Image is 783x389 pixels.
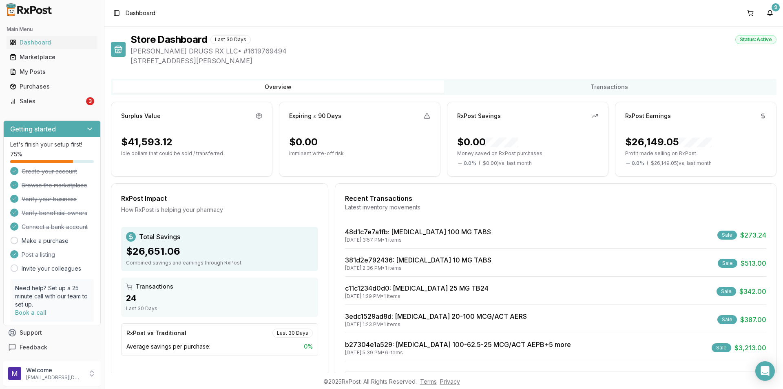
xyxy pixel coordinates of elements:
span: Verify beneficial owners [22,209,87,217]
div: Combined savings and earnings through RxPost [126,260,313,266]
div: [DATE] 1:23 PM • 1 items [345,321,527,328]
div: 3 [86,97,94,105]
span: Post a listing [22,251,55,259]
div: Recent Transactions [345,193,766,203]
button: 9 [763,7,776,20]
h3: Getting started [10,124,56,134]
div: [DATE] 3:57 PM • 1 items [345,237,491,243]
span: $513.00 [741,258,766,268]
a: Sales3 [7,94,97,109]
span: [STREET_ADDRESS][PERSON_NAME] [130,56,776,66]
a: Make a purchase [22,237,69,245]
a: c11c1234d0d0: [MEDICAL_DATA] 25 MG TB24 [345,284,489,292]
div: How RxPost is helping your pharmacy [121,206,318,214]
div: Status: Active [735,35,776,44]
a: b27304e1a529: [MEDICAL_DATA] 100-62.5-25 MCG/ACT AEPB+5 more [345,340,571,349]
span: 0 % [304,342,313,351]
h1: Store Dashboard [130,33,207,46]
a: 48d1c7e7a1fb: [MEDICAL_DATA] 100 MG TABS [345,228,491,236]
button: Dashboard [3,36,101,49]
h2: Main Menu [7,26,97,33]
a: Privacy [440,378,460,385]
div: $41,593.12 [121,136,173,149]
p: Idle dollars that could be sold / transferred [121,150,262,157]
p: Need help? Set up a 25 minute call with our team to set up. [15,284,89,309]
div: [DATE] 5:39 PM • 6 items [345,349,571,356]
div: 24 [126,292,313,304]
div: [DATE] 1:29 PM • 1 items [345,293,489,300]
div: Last 30 Days [272,329,313,338]
div: RxPost Savings [457,112,501,120]
button: Overview [113,80,444,93]
span: Feedback [20,343,47,351]
nav: breadcrumb [126,9,155,17]
span: ( - $26,149.05 ) vs. last month [647,160,712,167]
div: 9 [772,3,780,11]
div: RxPost Impact [121,193,318,203]
span: $342.00 [739,287,766,296]
button: Feedback [3,340,101,355]
span: Browse the marketplace [22,181,87,189]
span: Transactions [136,282,173,291]
div: Open Intercom Messenger [755,361,775,381]
div: $26,651.06 [126,245,313,258]
span: $3,213.00 [734,343,766,353]
a: Dashboard [7,35,97,50]
p: Welcome [26,366,83,374]
div: Surplus Value [121,112,161,120]
div: $0.00 [457,136,518,149]
img: RxPost Logo [3,3,55,16]
div: Sale [717,231,737,240]
a: Marketplace [7,50,97,64]
span: $273.24 [740,230,766,240]
button: Purchases [3,80,101,93]
a: My Posts [7,64,97,79]
a: 3edc1529ad8d: [MEDICAL_DATA] 20-100 MCG/ACT AERS [345,312,527,320]
div: $0.00 [289,136,318,149]
div: RxPost vs Traditional [126,329,186,337]
a: Book a call [15,309,46,316]
p: Money saved on RxPost purchases [457,150,598,157]
span: $387.00 [740,315,766,325]
a: Purchases [7,79,97,94]
p: [EMAIL_ADDRESS][DOMAIN_NAME] [26,374,83,381]
button: Support [3,325,101,340]
div: Dashboard [10,38,94,47]
a: Terms [420,378,437,385]
div: Marketplace [10,53,94,61]
button: Transactions [444,80,775,93]
div: $26,149.05 [625,136,712,149]
div: Sale [718,259,737,268]
span: 75 % [10,150,22,158]
p: Let's finish your setup first! [10,140,94,149]
div: [DATE] 2:36 PM • 1 items [345,265,491,271]
div: Sales [10,97,84,105]
span: Dashboard [126,9,155,17]
div: Last 30 Days [126,305,313,312]
div: Sale [712,343,731,352]
span: 0.0 % [632,160,644,167]
p: Imminent write-off risk [289,150,430,157]
button: My Posts [3,65,101,78]
span: Connect a bank account [22,223,88,231]
span: 0.0 % [464,160,476,167]
div: Sale [717,287,736,296]
span: ( - $0.00 ) vs. last month [479,160,532,167]
img: User avatar [8,367,21,380]
span: Verify your business [22,195,77,203]
div: My Posts [10,68,94,76]
span: Create your account [22,167,77,176]
a: Invite your colleagues [22,265,81,273]
div: Last 30 Days [210,35,251,44]
div: RxPost Earnings [625,112,671,120]
span: Total Savings [139,232,180,242]
div: Purchases [10,82,94,91]
div: Latest inventory movements [345,203,766,211]
a: 381d2e792436: [MEDICAL_DATA] 10 MG TABS [345,256,491,264]
button: Marketplace [3,51,101,64]
div: Expiring ≤ 90 Days [289,112,341,120]
button: View All Transactions [345,371,766,384]
div: Sale [717,315,737,324]
p: Profit made selling on RxPost [625,150,766,157]
span: [PERSON_NAME] DRUGS RX LLC • # 1619769494 [130,46,776,56]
